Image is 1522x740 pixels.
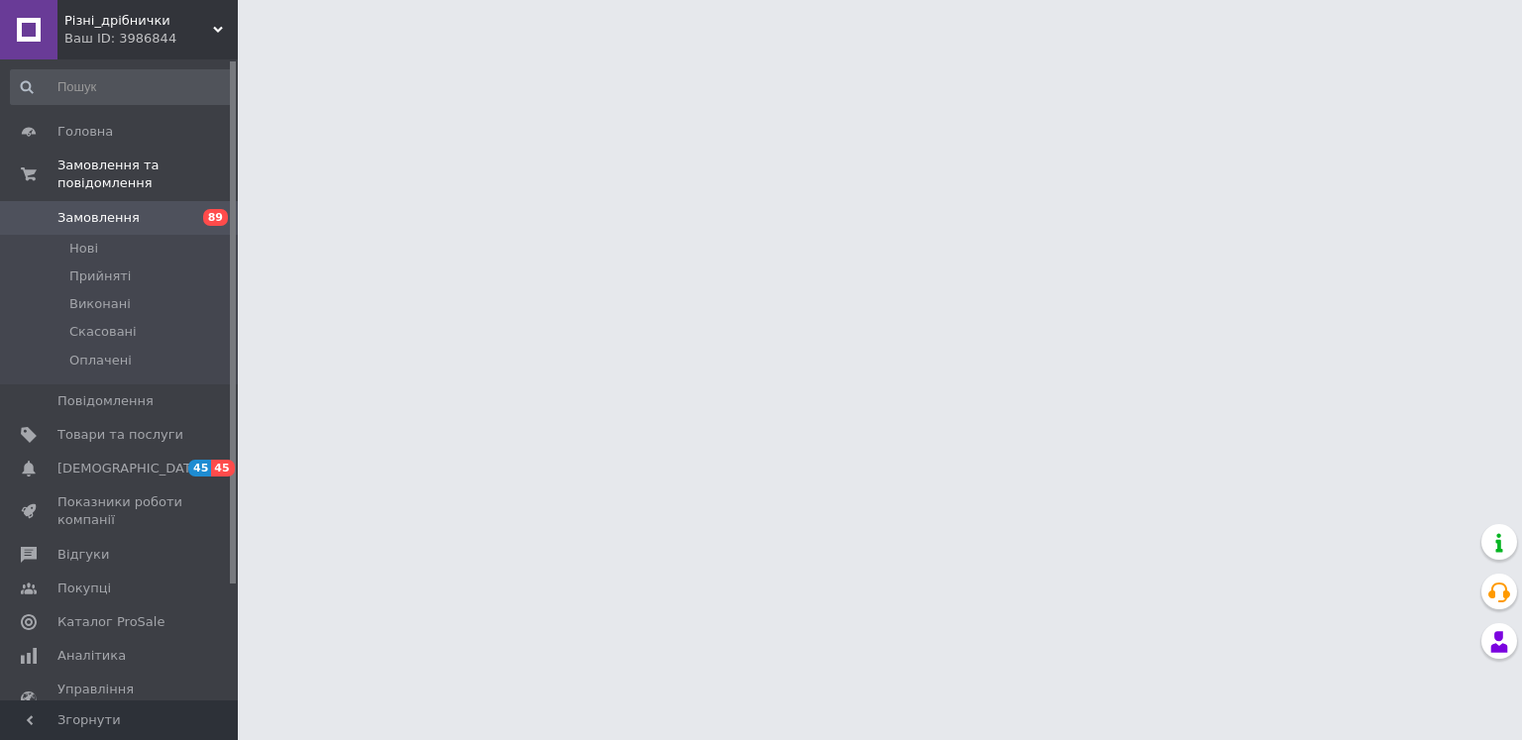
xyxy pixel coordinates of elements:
[57,681,183,716] span: Управління сайтом
[64,30,238,48] div: Ваш ID: 3986844
[57,209,140,227] span: Замовлення
[211,460,234,476] span: 45
[69,295,131,313] span: Виконані
[57,157,238,192] span: Замовлення та повідомлення
[57,426,183,444] span: Товари та послуги
[57,493,183,529] span: Показники роботи компанії
[203,209,228,226] span: 89
[57,123,113,141] span: Головна
[57,460,204,477] span: [DEMOGRAPHIC_DATA]
[57,647,126,665] span: Аналітика
[57,580,111,597] span: Покупці
[69,323,137,341] span: Скасовані
[64,12,213,30] span: Різні_дрібнички
[57,392,154,410] span: Повідомлення
[69,267,131,285] span: Прийняті
[57,613,164,631] span: Каталог ProSale
[69,240,98,258] span: Нові
[57,546,109,564] span: Відгуки
[188,460,211,476] span: 45
[69,352,132,370] span: Оплачені
[10,69,234,105] input: Пошук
